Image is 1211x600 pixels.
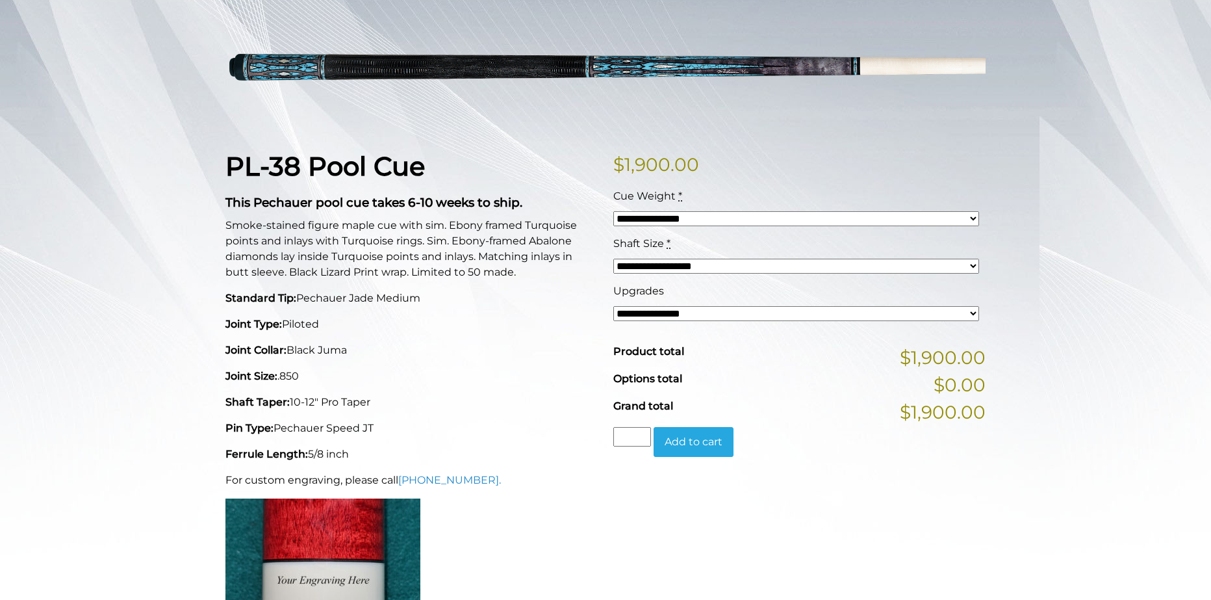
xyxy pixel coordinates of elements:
span: $ [613,153,624,176]
input: Product quantity [613,427,651,447]
strong: Joint Type: [225,318,282,330]
strong: Ferrule Length: [225,448,308,460]
strong: Standard Tip: [225,292,296,304]
p: For custom engraving, please call [225,473,598,488]
a: [PHONE_NUMBER]. [398,474,501,486]
p: 10-12" Pro Taper [225,395,598,410]
strong: Pin Type: [225,422,274,434]
p: Pechauer Jade Medium [225,291,598,306]
p: Smoke-stained figure maple cue with sim. Ebony framed Turquoise points and inlays with Turquoise ... [225,218,598,280]
span: Grand total [613,400,673,412]
strong: Joint Collar: [225,344,287,356]
strong: Joint Size: [225,370,277,382]
bdi: 1,900.00 [613,153,699,176]
span: $0.00 [934,371,986,398]
abbr: required [678,190,682,202]
img: pl-38.png [225,4,986,131]
p: .850 [225,369,598,384]
span: $1,900.00 [900,398,986,426]
strong: PL-38 Pool Cue [225,150,425,182]
span: $1,900.00 [900,344,986,371]
p: Piloted [225,317,598,332]
abbr: required [667,237,670,250]
strong: Shaft Taper: [225,396,290,408]
p: 5/8 inch [225,447,598,462]
span: Upgrades [613,285,664,297]
p: Black Juma [225,343,598,358]
span: Shaft Size [613,237,664,250]
strong: This Pechauer pool cue takes 6-10 weeks to ship. [225,195,522,210]
button: Add to cart [654,427,733,457]
span: Cue Weight [613,190,676,202]
p: Pechauer Speed JT [225,421,598,436]
span: Product total [613,345,684,358]
span: Options total [613,372,682,385]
